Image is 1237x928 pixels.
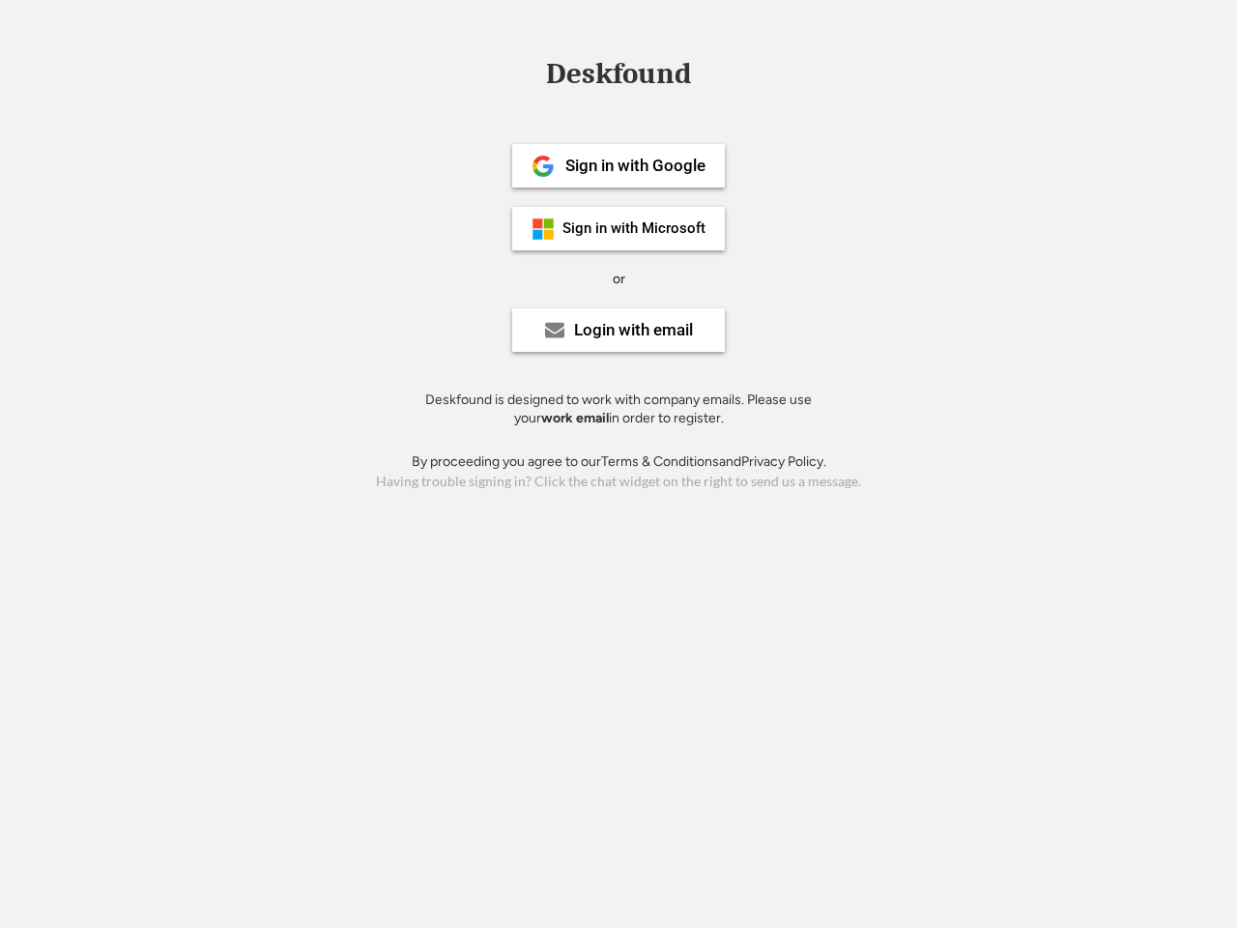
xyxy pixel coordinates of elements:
strong: work email [541,410,609,426]
div: Login with email [574,322,693,338]
div: Deskfound [536,59,701,89]
div: or [613,270,625,289]
div: Deskfound is designed to work with company emails. Please use your in order to register. [401,391,836,428]
div: Sign in with Microsoft [562,221,705,236]
img: 1024px-Google__G__Logo.svg.png [532,155,555,178]
img: ms-symbollockup_mssymbol_19.png [532,217,555,241]
div: Sign in with Google [565,158,705,174]
a: Privacy Policy. [741,453,826,470]
div: By proceeding you agree to our and [412,452,826,472]
a: Terms & Conditions [601,453,719,470]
